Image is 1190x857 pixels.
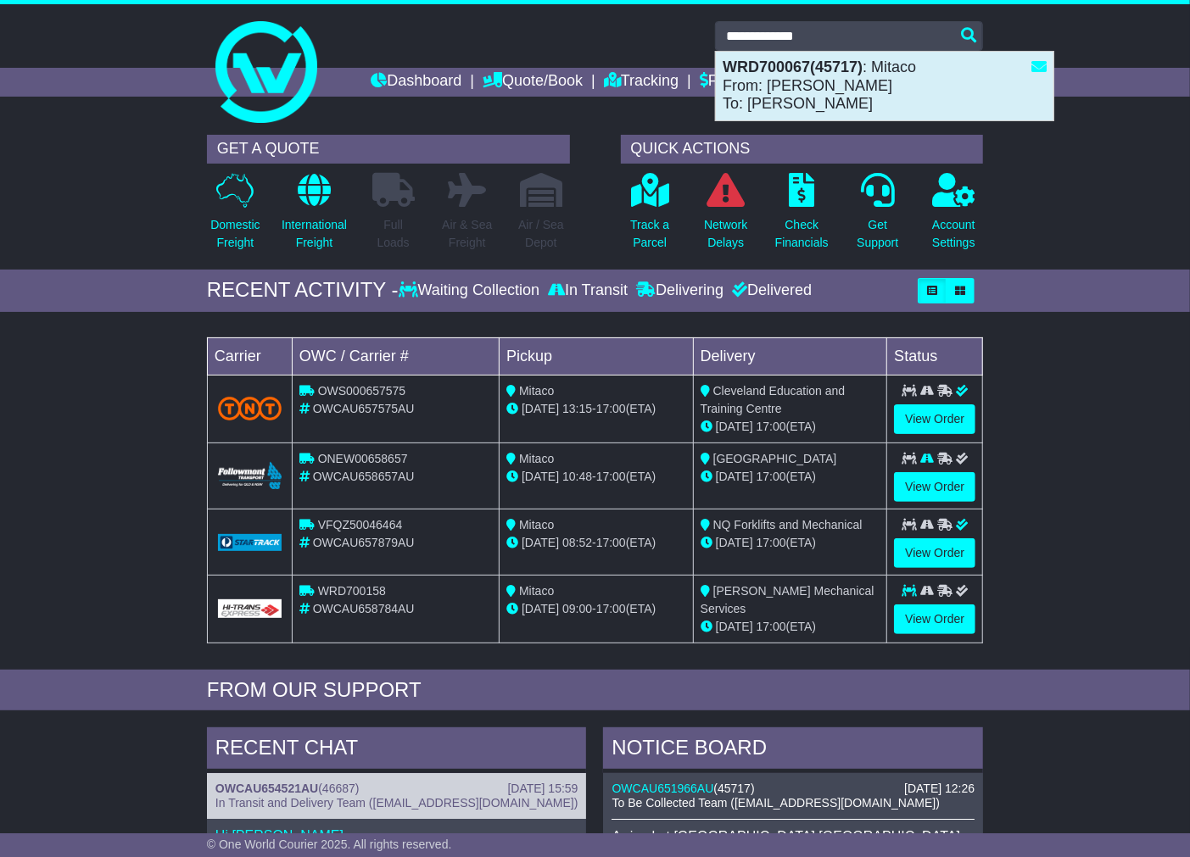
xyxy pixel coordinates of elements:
[318,584,386,598] span: WRD700158
[596,402,626,415] span: 17:00
[562,402,592,415] span: 13:15
[716,420,753,433] span: [DATE]
[207,337,292,375] td: Carrier
[704,216,747,252] p: Network Delays
[701,618,880,636] div: (ETA)
[519,584,554,598] span: Mitaco
[562,602,592,615] span: 09:00
[215,782,578,796] div: ( )
[723,58,863,75] strong: WRD700067(45717)
[218,534,282,551] img: GetCarrierServiceLogo
[716,52,1053,120] div: : Mitaco From: [PERSON_NAME] To: [PERSON_NAME]
[701,418,880,436] div: (ETA)
[894,538,975,568] a: View Order
[522,470,559,483] span: [DATE]
[856,172,899,261] a: GetSupport
[716,620,753,633] span: [DATE]
[313,602,415,615] span: OWCAU658784AU
[693,337,887,375] td: Delivery
[701,584,874,615] span: [PERSON_NAME] Mechanical Services
[506,534,686,552] div: - (ETA)
[215,827,578,843] p: Hi [PERSON_NAME],
[701,468,880,486] div: (ETA)
[522,602,559,615] span: [DATE]
[596,602,626,615] span: 17:00
[218,462,282,490] img: Followmont_Transport.png
[207,838,452,851] span: © One World Courier 2025. All rights reserved.
[483,68,583,97] a: Quote/Book
[318,452,408,465] span: ONEW00658657
[322,782,355,795] span: 46687
[757,536,786,549] span: 17:00
[506,600,686,618] div: - (ETA)
[318,518,403,531] span: VFQZ50046464
[506,400,686,418] div: - (ETA)
[218,397,282,420] img: TNT_Domestic.png
[544,281,632,300] div: In Transit
[701,384,846,415] span: Cleveland Education and Training Centre
[604,68,679,97] a: Tracking
[757,470,786,483] span: 17:00
[718,782,751,795] span: 45717
[931,172,976,261] a: AccountSettings
[857,216,898,252] p: Get Support
[282,216,347,252] p: International Freight
[757,420,786,433] span: 17:00
[210,216,260,252] p: Domestic Freight
[703,172,748,261] a: NetworkDelays
[207,727,587,773] div: RECENT CHAT
[371,68,461,97] a: Dashboard
[519,452,554,465] span: Mitaco
[210,172,260,261] a: DomesticFreight
[700,68,777,97] a: Financials
[507,782,578,796] div: [DATE] 15:59
[522,536,559,549] span: [DATE]
[716,470,753,483] span: [DATE]
[281,172,348,261] a: InternationalFreight
[904,782,975,796] div: [DATE] 12:26
[612,796,939,810] span: To Be Collected Team ([EMAIL_ADDRESS][DOMAIN_NAME])
[292,337,499,375] td: OWC / Carrier #
[612,782,713,795] a: OWCAU651966AU
[207,278,399,303] div: RECENT ACTIVITY -
[629,172,670,261] a: Track aParcel
[894,404,975,434] a: View Order
[518,216,564,252] p: Air / Sea Depot
[596,470,626,483] span: 17:00
[207,678,983,703] div: FROM OUR SUPPORT
[313,536,415,549] span: OWCAU657879AU
[713,452,837,465] span: [GEOGRAPHIC_DATA]
[774,172,830,261] a: CheckFinancials
[506,468,686,486] div: - (ETA)
[519,518,554,531] span: Mitaco
[562,470,592,483] span: 10:48
[716,536,753,549] span: [DATE]
[603,727,983,773] div: NOTICE BOARD
[522,402,559,415] span: [DATE]
[887,337,983,375] td: Status
[596,536,626,549] span: 17:00
[632,281,728,300] div: Delivering
[713,518,863,531] span: NQ Forklifts and Mechanical
[775,216,829,252] p: Check Financials
[612,782,975,796] div: ( )
[500,337,694,375] td: Pickup
[630,216,669,252] p: Track a Parcel
[218,599,282,618] img: GetCarrierServiceLogo
[562,536,592,549] span: 08:52
[894,604,975,634] a: View Order
[519,384,554,398] span: Mitaco
[932,216,975,252] p: Account Settings
[894,472,975,502] a: View Order
[728,281,812,300] div: Delivered
[318,384,406,398] span: OWS000657575
[207,135,570,164] div: GET A QUOTE
[442,216,492,252] p: Air & Sea Freight
[313,470,415,483] span: OWCAU658657AU
[215,782,318,795] a: OWCAU654521AU
[621,135,984,164] div: QUICK ACTIONS
[215,796,578,810] span: In Transit and Delivery Team ([EMAIL_ADDRESS][DOMAIN_NAME])
[757,620,786,633] span: 17:00
[372,216,415,252] p: Full Loads
[313,402,415,415] span: OWCAU657575AU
